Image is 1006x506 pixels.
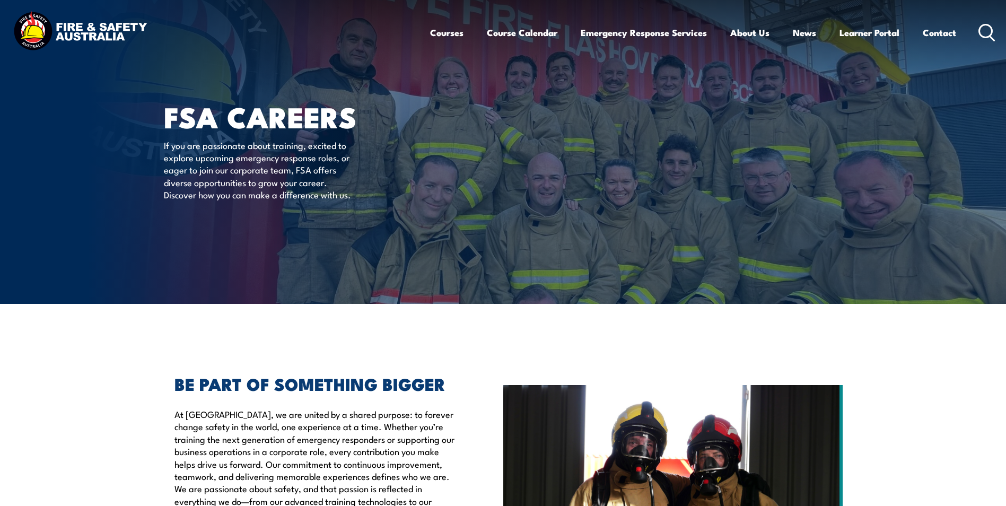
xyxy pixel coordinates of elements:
a: Emergency Response Services [581,19,707,47]
a: News [793,19,816,47]
h2: BE PART OF SOMETHING BIGGER [174,376,454,391]
a: Learner Portal [839,19,899,47]
a: About Us [730,19,769,47]
a: Course Calendar [487,19,557,47]
p: If you are passionate about training, excited to explore upcoming emergency response roles, or ea... [164,139,357,201]
h1: FSA Careers [164,104,426,129]
a: Contact [923,19,956,47]
a: Courses [430,19,463,47]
